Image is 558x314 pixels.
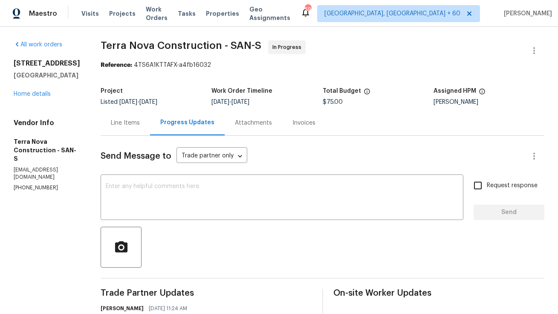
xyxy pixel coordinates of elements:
span: The hpm assigned to this work order. [479,88,486,99]
span: Tasks [178,11,196,17]
h5: Terra Nova Construction - SAN-S [14,137,80,163]
div: Invoices [292,119,315,127]
span: Trade Partner Updates [101,289,312,297]
h5: [GEOGRAPHIC_DATA] [14,71,80,80]
span: Properties [206,9,239,18]
div: Attachments [235,119,272,127]
span: [DATE] [231,99,249,105]
span: [DATE] [211,99,229,105]
span: Maestro [29,9,57,18]
span: Projects [109,9,136,18]
span: [GEOGRAPHIC_DATA], [GEOGRAPHIC_DATA] + 60 [324,9,460,18]
span: Geo Assignments [249,5,290,22]
span: Visits [81,9,99,18]
span: Send Message to [101,152,171,160]
span: [DATE] [119,99,137,105]
span: $75.00 [323,99,343,105]
div: Line Items [111,119,140,127]
div: 4TS6A1KTTAFX-a4fb16032 [101,61,544,69]
div: 596 [305,5,311,14]
span: The total cost of line items that have been proposed by Opendoor. This sum includes line items th... [364,88,370,99]
p: [PHONE_NUMBER] [14,184,80,191]
span: On-site Worker Updates [333,289,545,297]
div: Progress Updates [160,118,214,127]
p: [EMAIL_ADDRESS][DOMAIN_NAME] [14,166,80,181]
span: - [211,99,249,105]
h5: Project [101,88,123,94]
span: [DATE] [139,99,157,105]
span: Request response [487,181,538,190]
h5: Assigned HPM [434,88,476,94]
h5: Work Order Timeline [211,88,272,94]
b: Reference: [101,62,132,68]
h4: Vendor Info [14,119,80,127]
div: [PERSON_NAME] [434,99,544,105]
span: [PERSON_NAME] [500,9,552,18]
h6: [PERSON_NAME] [101,304,144,313]
a: Home details [14,91,51,97]
span: Terra Nova Construction - SAN-S [101,40,261,51]
span: Work Orders [146,5,168,22]
div: Trade partner only [176,149,247,163]
span: In Progress [272,43,305,51]
h5: Total Budget [323,88,361,94]
span: - [119,99,157,105]
h2: [STREET_ADDRESS] [14,59,80,68]
span: Listed [101,99,157,105]
a: All work orders [14,42,62,48]
span: [DATE] 11:24 AM [149,304,187,313]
